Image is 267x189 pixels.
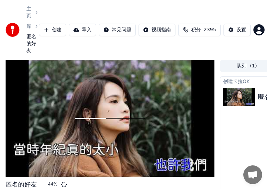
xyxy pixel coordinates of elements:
[223,24,251,36] button: 设置
[39,24,66,36] button: 创建
[26,6,31,19] a: 主页
[204,26,216,33] span: 2395
[26,23,31,30] a: 库
[6,23,19,37] img: youka
[48,182,58,187] div: 44 %
[243,165,262,184] div: 打開聊天
[69,24,96,36] button: 导入
[178,24,221,36] button: 积分2395
[236,26,246,33] div: 设置
[99,24,136,36] button: 常见问题
[191,26,201,33] span: 积分
[26,33,39,54] span: 匿名的好友
[26,6,39,54] nav: breadcrumb
[250,63,257,69] span: ( 1 )
[139,24,175,36] button: 视频指南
